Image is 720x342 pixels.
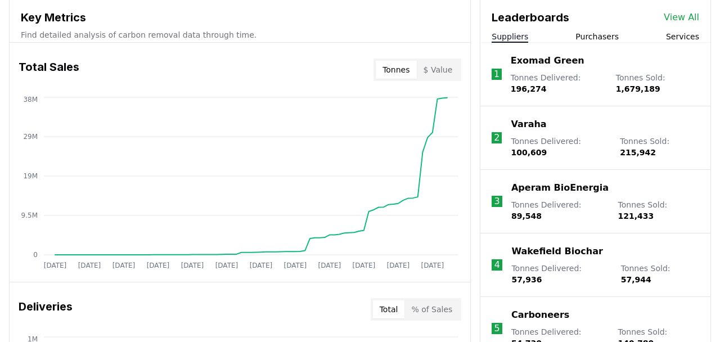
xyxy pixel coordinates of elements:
[387,262,410,269] tspan: [DATE]
[511,118,546,131] a: Varaha
[511,54,584,67] a: Exomad Green
[664,11,699,24] a: View All
[112,262,136,269] tspan: [DATE]
[511,72,605,94] p: Tonnes Delivered :
[33,251,38,259] tspan: 0
[511,84,547,93] span: 196,274
[147,262,170,269] tspan: [DATE]
[511,211,542,220] span: 89,548
[250,262,273,269] tspan: [DATE]
[284,262,307,269] tspan: [DATE]
[616,84,660,93] span: 1,679,189
[23,96,38,103] tspan: 38M
[23,133,38,141] tspan: 29M
[21,29,459,40] p: Find detailed analysis of carbon removal data through time.
[494,195,500,208] p: 3
[181,262,204,269] tspan: [DATE]
[21,9,459,26] h3: Key Metrics
[511,308,569,322] a: Carboneers
[215,262,238,269] tspan: [DATE]
[616,72,699,94] p: Tonnes Sold :
[492,9,569,26] h3: Leaderboards
[421,262,444,269] tspan: [DATE]
[511,199,607,222] p: Tonnes Delivered :
[318,262,341,269] tspan: [DATE]
[44,262,67,269] tspan: [DATE]
[19,58,79,81] h3: Total Sales
[620,148,656,157] span: 215,942
[621,275,651,284] span: 57,944
[19,298,73,321] h3: Deliveries
[417,61,460,79] button: $ Value
[575,31,619,42] button: Purchasers
[494,258,500,272] p: 4
[511,245,602,258] a: Wakefield Biochar
[494,131,499,145] p: 2
[511,181,609,195] a: Aperam BioEnergia
[21,211,38,219] tspan: 9.5M
[620,136,699,158] p: Tonnes Sold :
[404,300,459,318] button: % of Sales
[373,300,405,318] button: Total
[618,211,654,220] span: 121,433
[353,262,376,269] tspan: [DATE]
[494,67,499,81] p: 1
[666,31,699,42] button: Services
[78,262,101,269] tspan: [DATE]
[618,199,699,222] p: Tonnes Sold :
[492,31,528,42] button: Suppliers
[376,61,416,79] button: Tonnes
[511,148,547,157] span: 100,609
[511,275,542,284] span: 57,936
[494,322,500,335] p: 5
[511,136,609,158] p: Tonnes Delivered :
[621,263,699,285] p: Tonnes Sold :
[23,172,38,180] tspan: 19M
[511,263,609,285] p: Tonnes Delivered :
